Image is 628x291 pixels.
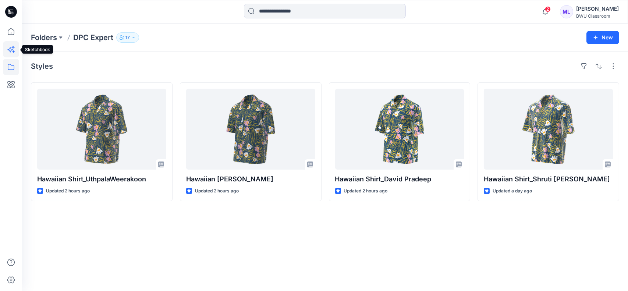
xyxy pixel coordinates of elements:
h4: Styles [31,62,53,71]
p: Hawaiian [PERSON_NAME] [186,174,315,184]
a: Hawaiian Shirt_David Pradeep [335,89,464,170]
span: 2 [545,6,551,12]
a: Folders [31,32,57,43]
p: Updated a day ago [493,187,532,195]
div: [PERSON_NAME] [576,4,619,13]
p: 17 [125,33,130,42]
div: BWU Classroom [576,13,619,19]
a: Hawaiian Shirt_UthpalaWeerakoon [37,89,166,170]
div: ML [560,5,573,18]
p: Hawaiian Shirt_UthpalaWeerakoon [37,174,166,184]
p: Hawaiian Shirt_David Pradeep [335,174,464,184]
button: New [586,31,619,44]
p: Updated 2 hours ago [46,187,90,195]
button: 17 [116,32,139,43]
p: Hawaiian Shirt_Shruti [PERSON_NAME] [484,174,613,184]
a: Hawaiian Shirt_Lisha Sanders [186,89,315,170]
p: Updated 2 hours ago [344,187,388,195]
p: DPC Expert [73,32,113,43]
p: Updated 2 hours ago [195,187,239,195]
a: Hawaiian Shirt_Shruti Rathor [484,89,613,170]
